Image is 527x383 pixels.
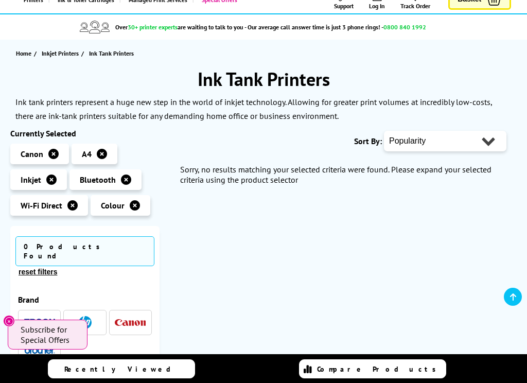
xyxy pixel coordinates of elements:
a: Recently Viewed [48,359,195,378]
span: Log In [369,2,385,10]
span: 0800 840 1992 [383,23,426,31]
span: - Our average call answer time is just 3 phone rings! - [244,23,426,31]
a: Compare Products [299,359,446,378]
span: Sorry, no results matching your selected criteria were found. Please expand your selected criteri... [180,164,491,185]
span: Canon [21,149,43,159]
button: HP [66,316,103,329]
span: Sort By: [354,136,382,146]
button: Epson [21,316,58,329]
button: Brother [21,343,58,357]
img: Epson [24,319,55,326]
p: Ink tank printers represent a huge new step in the world of inkjet technology. Allowing for great... [15,97,492,121]
div: Currently Selected [10,128,160,138]
h1: Ink Tank Printers [10,67,517,91]
span: 0 Products Found [15,236,154,266]
span: Bluetooth [80,175,116,185]
span: Colour [101,200,125,211]
a: Home [16,48,34,59]
button: Close [3,315,15,327]
button: reset filters [15,267,60,276]
span: Support [334,2,354,10]
span: Wi-Fi Direct [21,200,62,211]
img: Brother [24,346,55,354]
span: Inkjet [21,175,41,185]
img: HP [79,316,92,329]
span: Over are waiting to talk to you [115,23,243,31]
span: Inkjet Printers [42,48,79,59]
span: Subscribe for Special Offers [21,324,77,345]
span: Ink Tank Printers [89,49,134,57]
span: Compare Products [317,364,442,374]
img: Canon [115,319,146,326]
a: Inkjet Printers [42,48,81,59]
span: Recently Viewed [64,364,181,374]
div: Brand [18,294,152,305]
button: Canon [112,316,149,329]
span: A4 [82,149,92,159]
span: 30+ printer experts [128,23,178,31]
